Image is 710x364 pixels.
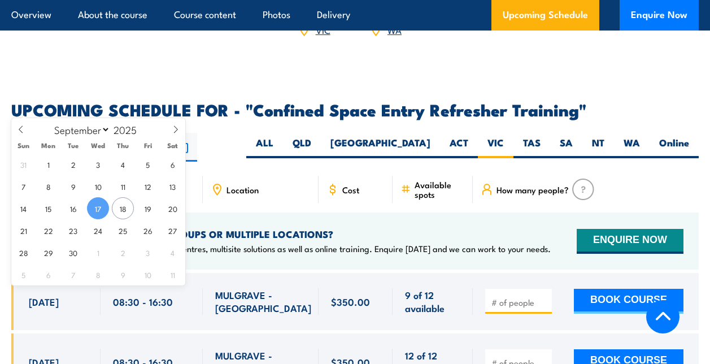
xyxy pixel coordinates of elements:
[62,241,84,263] span: September 30, 2025
[283,136,321,158] label: QLD
[162,197,184,219] span: September 20, 2025
[226,185,259,194] span: Location
[87,197,109,219] span: September 17, 2025
[29,243,551,254] p: We offer onsite training, training at our centres, multisite solutions as well as online training...
[61,142,86,149] span: Tue
[162,219,184,241] span: September 27, 2025
[49,122,111,137] select: Month
[112,263,134,285] span: October 9, 2025
[11,142,36,149] span: Sun
[12,263,34,285] span: October 5, 2025
[87,219,109,241] span: September 24, 2025
[112,241,134,263] span: October 2, 2025
[162,263,184,285] span: October 11, 2025
[12,241,34,263] span: September 28, 2025
[112,219,134,241] span: September 25, 2025
[11,102,699,116] h2: UPCOMING SCHEDULE FOR - "Confined Space Entry Refresher Training"
[62,263,84,285] span: October 7, 2025
[331,295,370,308] span: $350.00
[86,142,111,149] span: Wed
[37,241,59,263] span: September 29, 2025
[62,197,84,219] span: September 16, 2025
[574,289,683,314] button: BOOK COURSE
[112,153,134,175] span: September 4, 2025
[550,136,582,158] label: SA
[440,136,478,158] label: ACT
[12,153,34,175] span: August 31, 2025
[12,219,34,241] span: September 21, 2025
[137,153,159,175] span: September 5, 2025
[62,153,84,175] span: September 2, 2025
[577,229,683,254] button: ENQUIRE NOW
[137,219,159,241] span: September 26, 2025
[37,263,59,285] span: October 6, 2025
[12,197,34,219] span: September 14, 2025
[582,136,614,158] label: NT
[87,175,109,197] span: September 10, 2025
[513,136,550,158] label: TAS
[110,123,147,136] input: Year
[614,136,650,158] label: WA
[37,175,59,197] span: September 8, 2025
[113,295,173,308] span: 08:30 - 16:30
[415,180,465,199] span: Available spots
[496,185,569,194] span: How many people?
[62,175,84,197] span: September 9, 2025
[137,241,159,263] span: October 3, 2025
[87,153,109,175] span: September 3, 2025
[37,219,59,241] span: September 22, 2025
[342,185,359,194] span: Cost
[215,288,311,315] span: MULGRAVE - [GEOGRAPHIC_DATA]
[160,142,185,149] span: Sat
[136,142,160,149] span: Fri
[162,175,184,197] span: September 13, 2025
[137,197,159,219] span: September 19, 2025
[87,241,109,263] span: October 1, 2025
[137,175,159,197] span: September 12, 2025
[405,288,460,315] span: 9 of 12 available
[111,142,136,149] span: Thu
[37,197,59,219] span: September 15, 2025
[162,153,184,175] span: September 6, 2025
[12,175,34,197] span: September 7, 2025
[478,136,513,158] label: VIC
[29,228,551,240] h4: NEED TRAINING FOR LARGER GROUPS OR MULTIPLE LOCATIONS?
[162,241,184,263] span: October 4, 2025
[37,153,59,175] span: September 1, 2025
[321,136,440,158] label: [GEOGRAPHIC_DATA]
[491,297,548,308] input: # of people
[29,295,59,308] span: [DATE]
[87,263,109,285] span: October 8, 2025
[112,197,134,219] span: September 18, 2025
[36,142,61,149] span: Mon
[137,263,159,285] span: October 10, 2025
[112,175,134,197] span: September 11, 2025
[246,136,283,158] label: ALL
[62,219,84,241] span: September 23, 2025
[650,136,699,158] label: Online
